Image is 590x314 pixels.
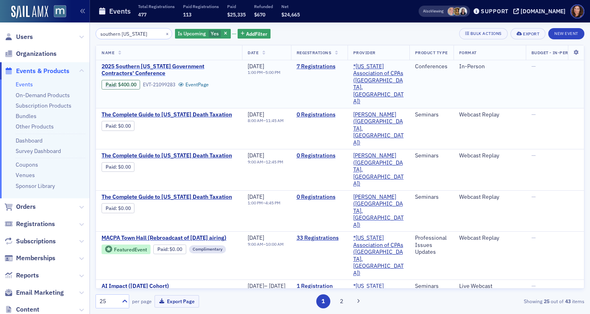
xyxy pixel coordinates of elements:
span: — [531,152,536,159]
div: Live Webcast [459,283,520,290]
span: Content [16,305,39,314]
a: Venues [16,171,35,179]
span: Registrations [16,220,55,228]
a: The Complete Guide to [US_STATE] Death Taxation [102,194,236,201]
button: AddFilter [238,29,271,39]
span: — [531,193,536,200]
div: Paid: 1 - $0 [102,203,134,213]
div: Seminars [415,152,448,159]
div: – [248,200,281,206]
time: 5:00 PM [265,69,281,75]
span: [DATE] [248,234,264,241]
span: Product Type [415,50,448,55]
span: — [531,234,536,241]
span: Werner-Rocca (Flourtown, PA) [353,194,404,229]
span: Dee Sullivan [448,7,456,16]
a: Sponsor Library [16,182,55,190]
div: EVT-21099283 [143,82,175,88]
a: Survey Dashboard [16,147,61,155]
div: Professional Issues Updates [415,234,448,256]
time: 1:00 PM [248,200,263,206]
div: In-Person [459,63,520,70]
span: : [106,164,118,170]
p: Paid Registrations [183,4,219,9]
div: Also [423,8,431,14]
time: 12:45 PM [266,159,283,165]
span: Kelly Brown [459,7,467,16]
div: Seminars [415,283,448,290]
a: EventPage [178,82,209,88]
a: Paid [106,164,116,170]
a: 1 Registration [297,283,342,290]
button: New Event [548,28,584,39]
span: Organizations [16,49,57,58]
a: Email Marketing [4,288,64,297]
a: The Complete Guide to [US_STATE] Death Taxation [102,152,236,159]
p: Refunded [254,4,273,9]
span: $0.00 [118,205,131,211]
a: Bundles [16,112,37,120]
strong: 25 [542,298,551,305]
img: SailAMX [54,5,66,18]
a: MACPA Town Hall (Rebroadcast of [DATE] airing) [102,234,236,242]
span: $400.00 [118,82,136,88]
span: $670 [254,11,265,18]
h1: Events [109,6,131,16]
a: 0 Registrations [297,152,342,159]
span: Format [459,50,477,55]
div: Webcast Replay [459,234,520,242]
div: Yes [175,29,231,39]
span: Memberships [16,254,55,263]
span: Subscriptions [16,237,56,246]
span: Date [248,50,258,55]
a: 33 Registrations [297,234,342,242]
span: Laura Swann [453,7,462,16]
button: Export Page [155,295,199,308]
a: Paid [157,246,167,252]
span: Viewing [423,8,444,14]
div: Paid: 0 - $0 [102,162,134,172]
a: Events [16,81,33,88]
a: Coupons [16,161,38,168]
button: [DOMAIN_NAME] [513,8,568,14]
span: Name [102,50,114,55]
a: Memberships [4,254,55,263]
a: 2025 Southern [US_STATE] Government Contractors' Conference [102,63,236,77]
a: Users [4,33,33,41]
div: – [248,70,281,75]
span: Email Marketing [16,288,64,297]
a: [PERSON_NAME] ([GEOGRAPHIC_DATA], [GEOGRAPHIC_DATA]) [353,111,404,147]
span: [DATE] [248,193,264,200]
div: – [248,118,284,123]
span: *Maryland Association of CPAs (Timonium, MD) [353,234,404,277]
time: 1:00 PM [248,69,263,75]
span: Werner-Rocca (Flourtown, PA) [353,111,404,147]
div: Paid: 8 - $40000 [102,80,140,90]
time: 10:00 AM [266,241,284,247]
span: — [531,282,536,290]
span: Provider [353,50,376,55]
div: – [248,159,283,165]
button: 2 [334,294,348,308]
div: Featured Event [114,247,147,252]
span: Users [16,33,33,41]
span: [DATE] [269,282,285,290]
a: View Homepage [48,5,66,19]
p: Paid [227,4,246,9]
button: Export [511,28,545,39]
strong: 43 [564,298,572,305]
div: Paid: 34 - $0 [153,245,186,254]
div: Paid: 1 - $0 [102,121,134,130]
span: $0.00 [169,246,182,252]
time: 9:00 AM [248,241,263,247]
div: Bulk Actions [470,31,502,36]
input: Search… [96,28,172,39]
div: Showing out of items [427,298,584,305]
div: – [248,242,284,247]
span: *Maryland Association of CPAs (Timonium, MD) [353,63,404,105]
a: 0 Registrations [297,111,342,118]
span: $0.00 [118,123,131,129]
div: Seminars [415,111,448,118]
span: 113 [183,11,191,18]
div: Support [481,8,509,15]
